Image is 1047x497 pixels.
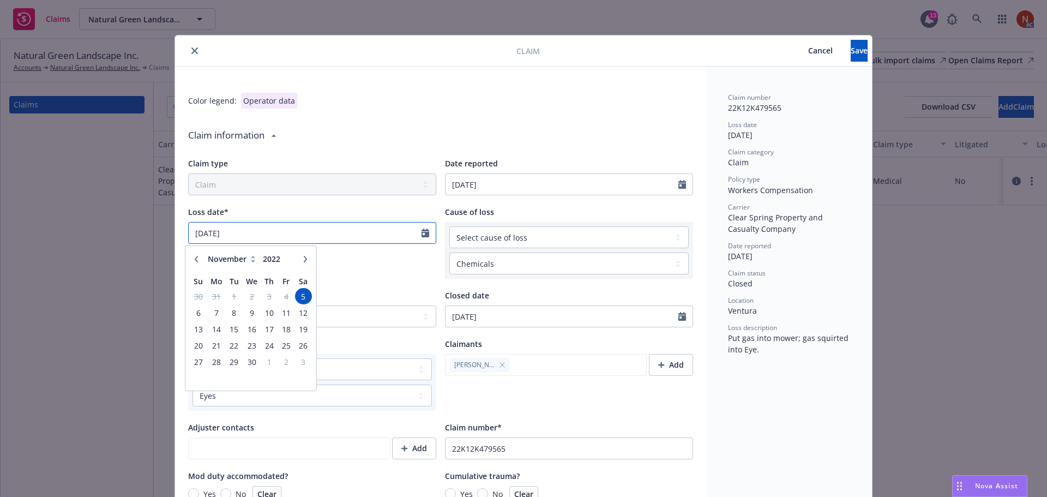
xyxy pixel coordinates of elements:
[226,288,243,304] td: 1
[261,354,278,370] td: 1
[227,339,242,352] span: 22
[445,207,494,217] span: Cause of loss
[808,45,833,56] span: Cancel
[261,288,278,304] td: 3
[296,290,311,303] span: 5
[188,158,228,169] span: Claim type
[188,95,237,106] div: Color legend:
[445,290,489,301] span: Closed date
[790,40,851,62] button: Cancel
[296,306,311,320] span: 12
[191,322,206,336] span: 13
[295,370,312,386] td: empty-day-cell
[226,370,243,386] td: empty-day-cell
[658,355,684,375] div: Add
[227,322,242,336] span: 15
[226,304,243,321] td: 8
[728,175,760,184] span: Policy type
[188,422,254,433] span: Adjuster contacts
[227,306,242,320] span: 8
[728,305,850,316] div: Ventura
[728,120,757,129] span: Loss date
[728,147,774,157] span: Claim category
[261,304,278,321] td: 10
[728,129,850,141] div: [DATE]
[191,290,206,303] span: 30
[279,355,293,369] span: 2
[279,290,293,303] span: 4
[244,306,260,320] span: 9
[401,438,427,459] div: Add
[210,276,222,286] span: Mo
[295,288,312,304] td: 5
[208,339,224,352] span: 21
[262,355,276,369] span: 1
[279,322,293,336] span: 18
[975,481,1018,490] span: Nova Assist
[207,354,225,370] td: 28
[295,354,312,370] td: 3
[296,355,311,369] span: 3
[227,290,242,303] span: 1
[190,304,207,321] td: 6
[246,276,257,286] span: We
[279,306,293,320] span: 11
[191,306,206,320] span: 6
[261,321,278,337] td: 17
[678,180,686,189] button: Calendar
[264,276,274,286] span: Th
[445,339,482,349] span: Claimants
[244,355,260,369] span: 30
[678,312,686,321] svg: Calendar
[188,119,264,151] div: Claim information
[446,174,678,195] input: MM/DD/YYYY
[190,337,207,354] td: 20
[261,337,278,354] td: 24
[207,337,225,354] td: 21
[262,322,276,336] span: 17
[207,370,225,386] td: empty-day-cell
[446,306,678,327] input: MM/DD/YYYY
[190,288,207,304] td: 30
[241,93,297,109] div: Operator data
[278,354,294,370] td: 2
[952,475,1027,497] button: Nova Assist
[445,158,498,169] span: Date reported
[190,321,207,337] td: 13
[244,339,260,352] span: 23
[262,306,276,320] span: 10
[728,102,850,113] div: 22K12K479565
[728,296,754,305] span: Location
[728,332,850,355] div: Put gas into mower; gas squirted into Eye.
[295,321,312,337] td: 19
[278,304,294,321] td: 11
[207,288,225,304] td: 31
[728,202,750,212] span: Carrier
[243,304,261,321] td: 9
[278,321,294,337] td: 18
[208,322,224,336] span: 14
[194,276,203,286] span: Su
[299,276,308,286] span: Sa
[244,322,260,336] span: 16
[728,184,850,196] div: Workers Compensation
[728,323,777,332] span: Loss description
[728,241,771,250] span: Date reported
[296,339,311,352] span: 26
[649,354,693,376] button: Add
[208,290,224,303] span: 31
[190,370,207,386] td: empty-day-cell
[282,276,290,286] span: Fr
[422,229,429,237] svg: Calendar
[243,354,261,370] td: 30
[188,471,288,481] span: Mod duty accommodated?
[728,157,850,168] div: Claim
[728,93,771,102] span: Claim number
[445,422,502,433] span: Claim number*
[207,321,225,337] td: 14
[728,278,850,289] div: Closed
[189,223,422,243] input: MM/DD/YYYY
[278,337,294,354] td: 25
[188,119,693,151] div: Claim information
